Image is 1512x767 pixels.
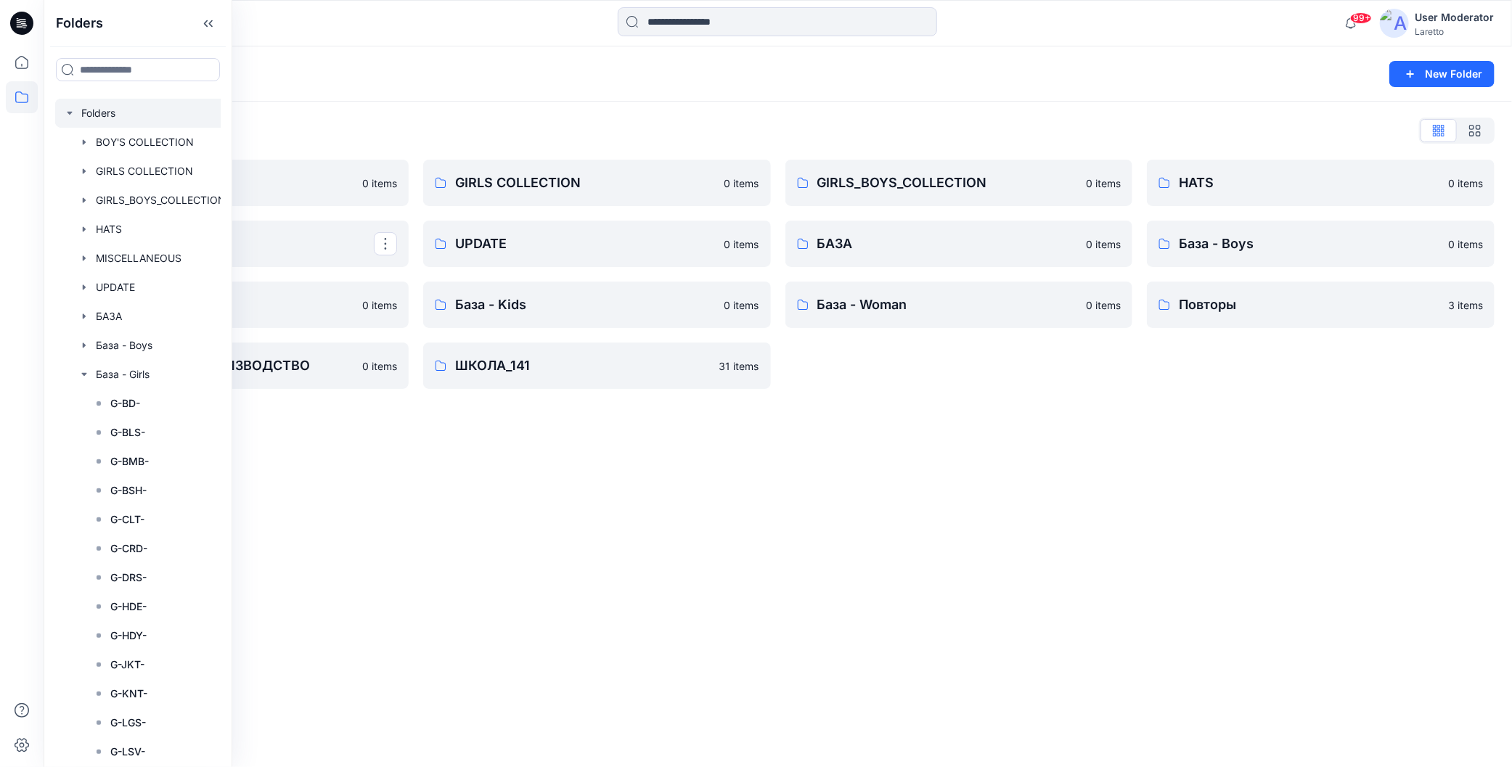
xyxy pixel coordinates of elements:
p: 0 items [1086,176,1121,191]
div: Laretto [1415,26,1494,37]
p: G-BD- [110,395,140,412]
a: MISCELLANEOUS [61,221,409,267]
span: 99+ [1350,12,1372,24]
p: База - Woman [817,295,1078,315]
p: 0 items [362,176,397,191]
button: New Folder [1389,61,1495,87]
a: GIRLS COLLECTION0 items [423,160,771,206]
a: База - Kids0 items [423,282,771,328]
a: ШКОЛА_14131 items [423,343,771,389]
p: G-BSH- [110,482,147,499]
p: G-KNT- [110,685,147,702]
p: G-CLT- [110,511,144,528]
p: База - Boys [1179,234,1439,254]
a: База - Woman0 items [785,282,1133,328]
p: 0 items [724,298,759,313]
p: G-HDE- [110,598,147,615]
a: База - Boys0 items [1147,221,1495,267]
p: HATS [1179,173,1439,193]
p: 0 items [1086,298,1121,313]
p: G-DRS- [110,569,147,586]
p: 0 items [362,298,397,313]
p: GIRLS_BOYS_COLLECTION [817,173,1078,193]
p: G-BLS- [110,424,145,441]
p: G-HDY- [110,627,147,644]
a: СОБСТВЕННОЕ ПРОИЗВОДСТВО0 items [61,343,409,389]
a: GIRLS_BOYS_COLLECTION0 items [785,160,1133,206]
p: 3 items [1448,298,1483,313]
div: User Moderator [1415,9,1494,26]
p: G-BMB- [110,453,149,470]
p: 0 items [362,358,397,374]
p: GIRLS COLLECTION [455,173,716,193]
a: База - Girls0 items [61,282,409,328]
p: 0 items [724,176,759,191]
p: 0 items [1086,237,1121,252]
p: 0 items [1448,176,1483,191]
p: G-JKT- [110,656,144,673]
p: MISCELLANEOUS [93,234,374,254]
p: 31 items [719,358,759,374]
a: Повторы3 items [1147,282,1495,328]
p: Повторы [1179,295,1439,315]
img: avatar [1380,9,1409,38]
p: БАЗА [817,234,1078,254]
a: HATS0 items [1147,160,1495,206]
p: 0 items [1448,237,1483,252]
p: G-LSV- [110,743,145,760]
p: G-CRD- [110,540,147,557]
p: База - Kids [455,295,716,315]
p: G-LGS- [110,714,146,731]
a: БАЗА0 items [785,221,1133,267]
p: ШКОЛА_141 [455,356,711,376]
a: UPDATE0 items [423,221,771,267]
p: 0 items [724,237,759,252]
a: BOY'S COLLECTION0 items [61,160,409,206]
p: UPDATE [455,234,716,254]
